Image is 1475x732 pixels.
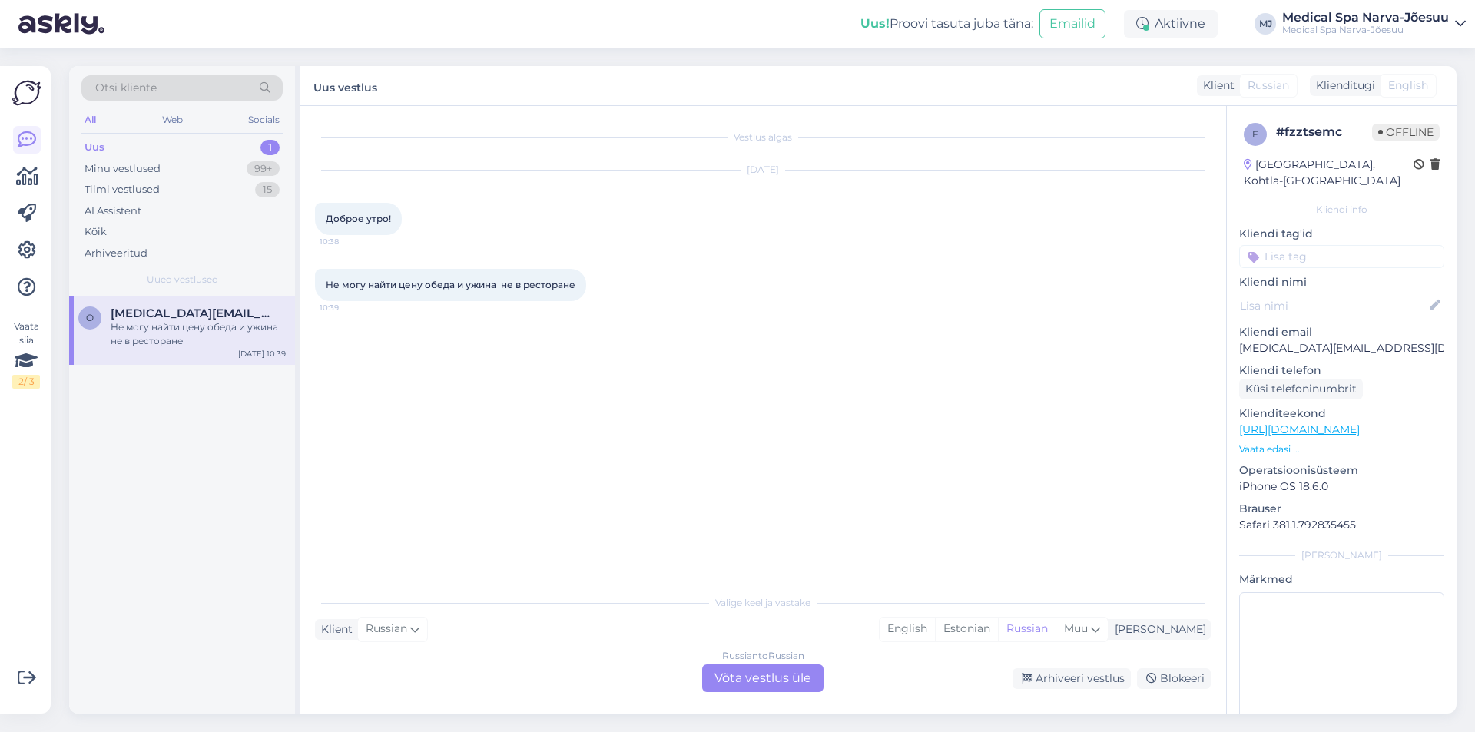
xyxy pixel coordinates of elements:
[1239,379,1363,399] div: Küsi telefoninumbrit
[1239,324,1444,340] p: Kliendi email
[1276,123,1372,141] div: # fzztsemc
[1039,9,1105,38] button: Emailid
[1239,245,1444,268] input: Lisa tag
[1239,442,1444,456] p: Vaata edasi ...
[111,306,270,320] span: oseni@list.ru
[1282,12,1466,36] a: Medical Spa Narva-JõesuuMedical Spa Narva-Jõesuu
[85,140,104,155] div: Uus
[238,348,286,359] div: [DATE] 10:39
[860,16,890,31] b: Uus!
[880,618,935,641] div: English
[1064,621,1088,635] span: Muu
[247,161,280,177] div: 99+
[12,320,40,389] div: Vaata siia
[85,204,141,219] div: AI Assistent
[1310,78,1375,94] div: Klienditugi
[1282,24,1449,36] div: Medical Spa Narva-Jõesuu
[85,182,160,197] div: Tiimi vestlused
[1240,297,1427,314] input: Lisa nimi
[935,618,998,641] div: Estonian
[12,78,41,108] img: Askly Logo
[1239,203,1444,217] div: Kliendi info
[702,664,824,692] div: Võta vestlus üle
[320,236,377,247] span: 10:38
[81,110,99,130] div: All
[326,279,575,290] span: Не могу найти цену обеда и ужина не в ресторане
[1239,479,1444,495] p: iPhone OS 18.6.0
[1239,363,1444,379] p: Kliendi telefon
[159,110,186,130] div: Web
[1372,124,1440,141] span: Offline
[1239,340,1444,356] p: [MEDICAL_DATA][EMAIL_ADDRESS][DOMAIN_NAME]
[1239,462,1444,479] p: Operatsioonisüsteem
[1255,13,1276,35] div: MJ
[326,213,391,224] span: Доброе утро!
[147,273,218,287] span: Uued vestlused
[95,80,157,96] span: Otsi kliente
[1013,668,1131,689] div: Arhiveeri vestlus
[860,15,1033,33] div: Proovi tasuta juba täna:
[1252,128,1258,140] span: f
[1239,422,1360,436] a: [URL][DOMAIN_NAME]
[1239,226,1444,242] p: Kliendi tag'id
[313,75,377,96] label: Uus vestlus
[85,161,161,177] div: Minu vestlused
[315,621,353,638] div: Klient
[85,246,147,261] div: Arhiveeritud
[1282,12,1449,24] div: Medical Spa Narva-Jõesuu
[315,131,1211,144] div: Vestlus algas
[1239,548,1444,562] div: [PERSON_NAME]
[1124,10,1218,38] div: Aktiivne
[315,163,1211,177] div: [DATE]
[85,224,107,240] div: Kõik
[245,110,283,130] div: Socials
[1109,621,1206,638] div: [PERSON_NAME]
[86,312,94,323] span: o
[260,140,280,155] div: 1
[1239,517,1444,533] p: Safari 381.1.792835455
[12,375,40,389] div: 2 / 3
[1239,406,1444,422] p: Klienditeekond
[366,621,407,638] span: Russian
[255,182,280,197] div: 15
[315,596,1211,610] div: Valige keel ja vastake
[1244,157,1414,189] div: [GEOGRAPHIC_DATA], Kohtla-[GEOGRAPHIC_DATA]
[1248,78,1289,94] span: Russian
[1239,571,1444,588] p: Märkmed
[111,320,286,348] div: Не могу найти цену обеда и ужина не в ресторане
[1388,78,1428,94] span: English
[722,649,804,663] div: Russian to Russian
[320,302,377,313] span: 10:39
[1137,668,1211,689] div: Blokeeri
[998,618,1056,641] div: Russian
[1239,501,1444,517] p: Brauser
[1239,274,1444,290] p: Kliendi nimi
[1197,78,1235,94] div: Klient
